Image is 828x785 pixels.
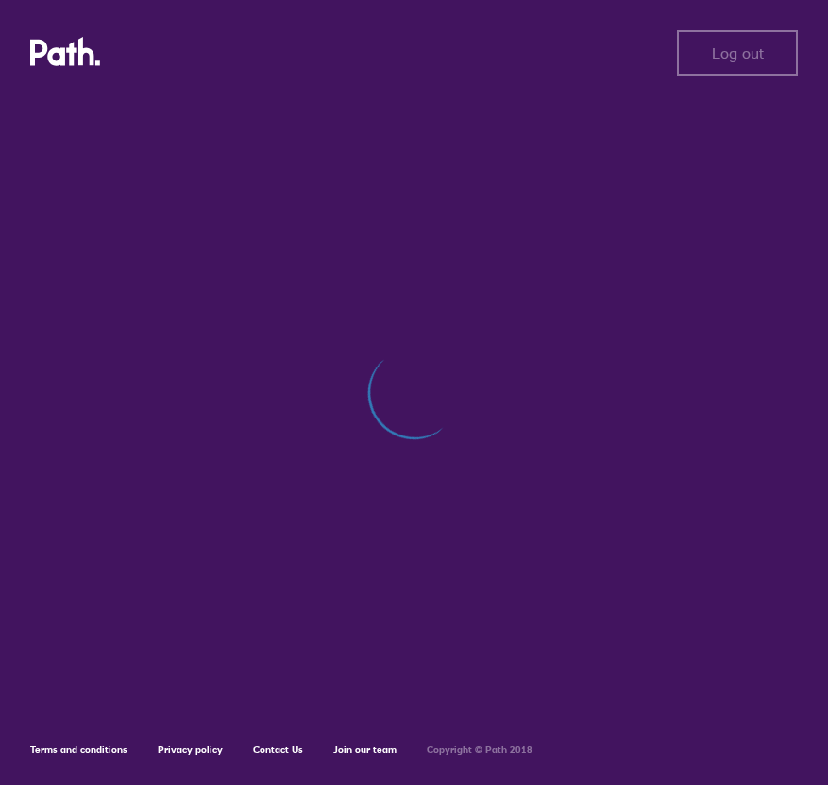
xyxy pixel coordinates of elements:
a: Privacy policy [158,743,223,756]
span: Log out [712,44,764,61]
button: Log out [677,30,798,76]
h6: Copyright © Path 2018 [427,744,532,756]
a: Terms and conditions [30,743,127,756]
a: Contact Us [253,743,303,756]
a: Join our team [333,743,397,756]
